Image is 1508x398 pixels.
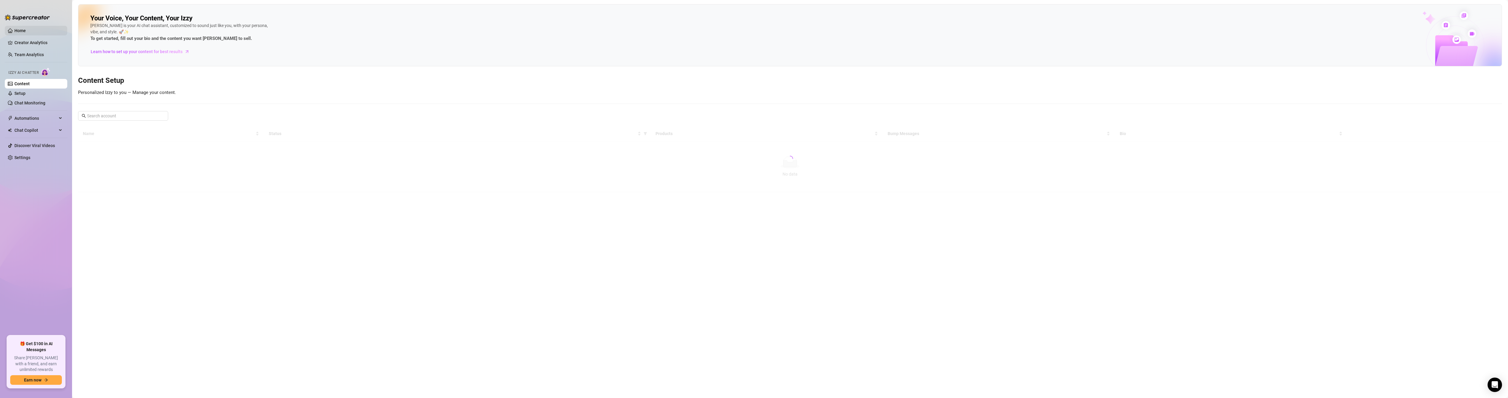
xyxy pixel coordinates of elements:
span: Personalized Izzy to you — Manage your content. [78,90,176,95]
input: Search account [87,113,160,119]
button: Earn nowarrow-right [10,375,62,385]
a: Chat Monitoring [14,101,45,105]
strong: To get started, fill out your bio and the content you want [PERSON_NAME] to sell. [90,36,252,41]
span: arrow-right [44,378,48,382]
span: Izzy AI Chatter [8,70,39,76]
a: Content [14,81,30,86]
img: Chat Copilot [8,128,12,132]
img: ai-chatter-content-library-cLFOSyPT.png [1409,5,1502,66]
a: Setup [14,91,26,96]
span: search [82,114,86,118]
span: arrow-right [184,49,190,55]
a: Settings [14,155,30,160]
div: [PERSON_NAME] is your AI chat assistant, customized to sound just like you, with your persona, vi... [90,23,271,42]
span: 🎁 Get $100 in AI Messages [10,341,62,353]
h3: Content Setup [78,76,1502,86]
img: logo-BBDzfeDw.svg [5,14,50,20]
span: Chat Copilot [14,125,57,135]
a: Creator Analytics [14,38,62,47]
span: thunderbolt [8,116,13,121]
a: Home [14,28,26,33]
img: AI Chatter [41,68,50,76]
span: Automations [14,113,57,123]
div: Open Intercom Messenger [1488,378,1502,392]
a: Learn how to set up your content for best results [90,47,194,56]
h2: Your Voice, Your Content, Your Izzy [90,14,192,23]
a: Discover Viral Videos [14,143,55,148]
span: Earn now [24,378,41,382]
span: loading [787,156,793,162]
span: Share [PERSON_NAME] with a friend, and earn unlimited rewards [10,355,62,373]
span: Learn how to set up your content for best results [91,48,183,55]
a: Team Analytics [14,52,44,57]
